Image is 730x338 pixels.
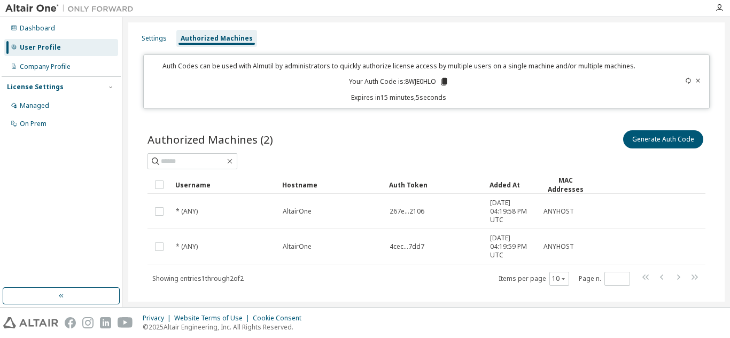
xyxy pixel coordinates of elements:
[253,314,308,323] div: Cookie Consent
[623,130,703,148] button: Generate Auth Code
[283,207,312,216] span: AltairOne
[7,83,64,91] div: License Settings
[150,93,647,102] p: Expires in 15 minutes, 5 seconds
[499,272,569,286] span: Items per page
[176,242,198,251] span: * (ANY)
[579,272,630,286] span: Page n.
[543,242,574,251] span: ANYHOST
[390,242,424,251] span: 4cec...7dd7
[283,242,312,251] span: AltairOne
[490,234,534,260] span: [DATE] 04:19:59 PM UTC
[543,176,588,194] div: MAC Addresses
[176,207,198,216] span: * (ANY)
[150,61,647,70] p: Auth Codes can be used with Almutil by administrators to quickly authorize license access by mult...
[65,317,76,328] img: facebook.svg
[282,176,380,193] div: Hostname
[142,34,167,43] div: Settings
[147,132,273,147] span: Authorized Machines (2)
[20,120,46,128] div: On Prem
[543,207,574,216] span: ANYHOST
[100,317,111,328] img: linkedin.svg
[175,176,274,193] div: Username
[181,34,253,43] div: Authorized Machines
[552,274,566,283] button: 10
[389,176,481,193] div: Auth Token
[118,317,133,328] img: youtube.svg
[20,24,55,33] div: Dashboard
[143,323,308,332] p: © 2025 Altair Engineering, Inc. All Rights Reserved.
[20,43,61,52] div: User Profile
[390,207,424,216] span: 267e...2106
[174,314,253,323] div: Website Terms of Use
[5,3,139,14] img: Altair One
[20,101,49,110] div: Managed
[152,274,244,283] span: Showing entries 1 through 2 of 2
[349,77,449,87] p: Your Auth Code is: 8WJE0HLO
[490,176,534,193] div: Added At
[82,317,94,328] img: instagram.svg
[143,314,174,323] div: Privacy
[20,62,71,71] div: Company Profile
[490,199,534,224] span: [DATE] 04:19:58 PM UTC
[3,317,58,328] img: altair_logo.svg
